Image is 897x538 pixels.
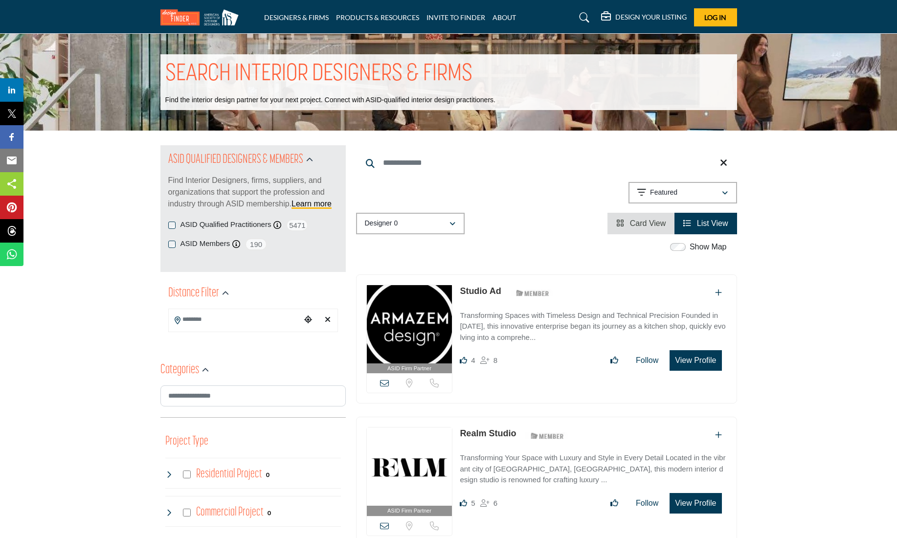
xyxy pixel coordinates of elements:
a: Studio Ad [460,286,501,296]
a: Transforming Spaces with Timeless Design and Technical Precision Founded in [DATE], this innovati... [460,304,726,343]
input: Select Residential Project checkbox [183,471,191,478]
p: Find the interior design partner for your next project. Connect with ASID-qualified interior desi... [165,95,495,105]
a: PRODUCTS & RESOURCES [336,13,419,22]
a: View Card [616,219,666,227]
div: Clear search location [320,310,335,331]
a: DESIGNERS & FIRMS [264,13,329,22]
button: Follow [629,493,665,513]
button: Like listing [604,351,625,370]
p: Designer 0 [365,219,398,228]
div: 0 Results For Residential Project [266,470,269,479]
span: ASID Firm Partner [387,507,431,515]
span: 5471 [286,219,308,231]
h2: Distance Filter [168,285,219,302]
a: INVITE TO FINDER [426,13,485,22]
input: Search Category [160,385,346,406]
a: ABOUT [493,13,516,22]
h2: Categories [160,361,199,379]
div: DESIGN YOUR LISTING [601,12,687,23]
label: Show Map [690,241,727,253]
span: 5 [471,499,475,507]
i: Likes [460,499,467,507]
div: Followers [480,355,497,366]
img: Studio Ad [367,285,452,363]
p: Find Interior Designers, firms, suppliers, and organizations that support the profession and indu... [168,175,338,210]
div: Choose your current location [301,310,315,331]
span: 8 [493,356,497,364]
li: Card View [607,213,674,234]
label: ASID Members [180,238,230,249]
input: ASID Members checkbox [168,241,176,248]
input: Select Commercial Project checkbox [183,509,191,516]
h1: SEARCH INTERIOR DESIGNERS & FIRMS [165,59,472,90]
span: 6 [493,499,497,507]
p: Featured [650,188,677,198]
h4: Residential Project: Types of projects range from simple residential renovations to highly comple... [196,466,262,483]
a: Realm Studio [460,428,516,438]
img: ASID Members Badge Icon [525,429,569,442]
div: Followers [480,497,497,509]
button: Like listing [604,493,625,513]
p: Transforming Your Space with Luxury and Style in Every Detail Located in the vibrant city of [GEO... [460,452,726,486]
a: Transforming Your Space with Luxury and Style in Every Detail Located in the vibrant city of [GEO... [460,447,726,486]
button: Project Type [165,432,208,451]
h2: ASID QUALIFIED DESIGNERS & MEMBERS [168,151,303,169]
a: View List [683,219,728,227]
a: Add To List [715,289,722,297]
i: Likes [460,357,467,364]
b: 0 [268,510,271,516]
button: Log In [694,8,737,26]
button: View Profile [670,493,721,514]
span: Log In [704,13,726,22]
input: Search Keyword [356,151,737,175]
button: Follow [629,351,665,370]
h5: DESIGN YOUR LISTING [615,13,687,22]
p: Realm Studio [460,427,516,440]
span: 4 [471,356,475,364]
span: List View [697,219,728,227]
img: ASID Members Badge Icon [511,287,555,299]
button: Designer 0 [356,213,465,234]
input: Search Location [169,310,301,329]
p: Transforming Spaces with Timeless Design and Technical Precision Founded in [DATE], this innovati... [460,310,726,343]
a: ASID Firm Partner [367,285,452,374]
img: Realm Studio [367,427,452,506]
div: 0 Results For Commercial Project [268,508,271,517]
input: ASID Qualified Practitioners checkbox [168,222,176,229]
b: 0 [266,471,269,478]
span: Card View [630,219,666,227]
li: List View [674,213,737,234]
a: ASID Firm Partner [367,427,452,516]
label: ASID Qualified Practitioners [180,219,271,230]
a: Add To List [715,431,722,439]
span: ASID Firm Partner [387,364,431,373]
h4: Commercial Project: Involve the design, construction, or renovation of spaces used for business p... [196,504,264,521]
a: Search [570,10,596,25]
p: Studio Ad [460,285,501,298]
button: View Profile [670,350,721,371]
a: Learn more [292,200,332,208]
span: 190 [245,238,267,250]
img: Site Logo [160,9,244,25]
button: Featured [628,182,737,203]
